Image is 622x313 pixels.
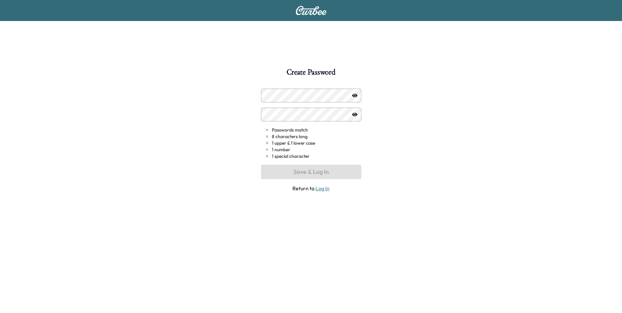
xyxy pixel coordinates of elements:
h1: Create Password [287,68,335,79]
img: Curbee Logo [295,6,327,15]
span: 1 number [272,146,290,153]
span: 1 upper & 1 lower case [272,140,315,146]
span: Return to [261,184,361,192]
a: Log In [315,185,330,192]
span: 8 characters long [272,133,308,140]
span: Passwords match [272,127,308,133]
span: 1 special character [272,153,310,159]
